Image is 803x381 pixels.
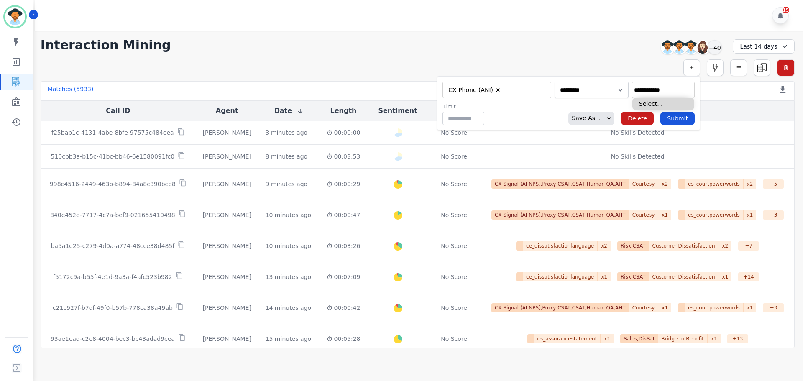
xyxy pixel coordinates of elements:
[649,272,719,281] span: Customer Dissatisfaction
[51,152,174,161] p: 510cbb3a-b15c-41bc-bb46-6e1580091fc0
[441,128,467,137] div: No Score
[611,152,665,161] div: No Skills Detected
[744,303,757,312] span: x 1
[266,335,311,343] div: 15 minutes ago
[617,241,649,251] span: Risk,CSAT
[629,179,659,189] span: Courtesy
[443,103,484,110] label: Limit
[658,179,671,189] span: x 2
[611,128,665,137] div: No Skills Detected
[441,304,467,312] div: No Score
[598,241,611,251] span: x 2
[744,210,757,220] span: x 1
[685,303,744,312] span: es_courtpowerwords
[441,273,467,281] div: No Score
[620,334,658,343] span: Sales,DisSat
[326,335,361,343] div: 00:05:28
[326,211,361,219] div: 00:00:47
[326,273,361,281] div: 00:07:09
[326,242,361,250] div: 00:03:26
[763,303,784,312] div: + 3
[51,335,175,343] p: 93ae1ead-c2e8-4004-bec3-bc43adad9cea
[378,106,417,116] button: Sentiment
[202,242,252,250] div: [PERSON_NAME]
[326,128,361,137] div: 00:00:00
[51,128,174,137] p: f25bab1c-4131-4abe-8bfe-97575c484eea
[763,179,784,189] div: + 5
[621,112,654,125] button: Delete
[326,304,361,312] div: 00:00:42
[266,152,308,161] div: 8 minutes ago
[491,303,629,312] span: CX Signal (AI NPS),Proxy CSAT,CSAT,Human QA,AHT
[658,303,671,312] span: x 1
[763,210,784,220] div: + 3
[568,112,601,125] div: Save As...
[738,272,759,281] div: + 14
[274,106,304,116] button: Date
[441,335,467,343] div: No Score
[632,98,694,110] li: Select...
[53,304,173,312] p: c21c927f-b7df-49f0-b57b-778ca38a49ab
[266,211,311,219] div: 10 minutes ago
[106,106,130,116] button: Call ID
[629,303,659,312] span: Courtesy
[5,7,25,27] img: Bordered avatar
[598,272,611,281] span: x 1
[266,128,308,137] div: 3 minutes ago
[441,152,467,161] div: No Score
[727,334,748,343] div: + 13
[629,210,659,220] span: Courtesy
[330,106,357,116] button: Length
[658,334,708,343] span: Bridge to Benefit
[601,334,614,343] span: x 1
[634,86,693,95] ul: selected options
[326,152,361,161] div: 00:03:53
[266,242,311,250] div: 10 minutes ago
[202,273,252,281] div: [PERSON_NAME]
[523,241,598,251] span: ce_dissatisfactionlanguage
[41,38,171,53] h1: Interaction Mining
[51,242,174,250] p: ba5a1e25-c279-4d0a-a774-48cce38d485f
[48,85,94,97] div: Matches ( 5933 )
[685,210,744,220] span: es_courtpowerwords
[491,210,629,220] span: CX Signal (AI NPS),Proxy CSAT,CSAT,Human QA,AHT
[50,211,175,219] p: 840e452e-7717-4c7a-bef9-021655410498
[523,272,598,281] span: ce_dissatisfactionlanguage
[685,179,744,189] span: es_courtpowerwords
[617,272,649,281] span: Risk,CSAT
[202,335,252,343] div: [PERSON_NAME]
[744,179,757,189] span: x 2
[50,180,176,188] p: 998c4516-2449-463b-b894-84a8c390bce8
[202,304,252,312] div: [PERSON_NAME]
[53,273,172,281] p: f5172c9a-b55f-4e1d-9a3a-f4afc523b982
[446,86,504,94] li: CX Phone (ANI)
[733,39,795,54] div: Last 14 days
[216,106,238,116] button: Agent
[441,211,467,219] div: No Score
[658,210,671,220] span: x 1
[441,242,467,250] div: No Score
[491,179,629,189] span: CX Signal (AI NPS),Proxy CSAT,CSAT,Human QA,AHT
[266,180,308,188] div: 9 minutes ago
[202,211,252,219] div: [PERSON_NAME]
[719,272,732,281] span: x 1
[708,40,722,54] div: +40
[441,180,467,188] div: No Score
[783,7,789,13] div: 15
[445,85,546,95] ul: selected options
[202,180,252,188] div: [PERSON_NAME]
[202,152,252,161] div: [PERSON_NAME]
[719,241,732,251] span: x 2
[738,241,759,251] div: + 7
[649,241,719,251] span: Customer Dissatisfaction
[660,112,695,125] button: Submit
[202,128,252,137] div: [PERSON_NAME]
[266,273,311,281] div: 13 minutes ago
[534,334,601,343] span: es_assurancestatement
[708,334,721,343] span: x 1
[326,180,361,188] div: 00:00:29
[495,87,501,93] button: Remove CX Phone (ANI)
[266,304,311,312] div: 14 minutes ago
